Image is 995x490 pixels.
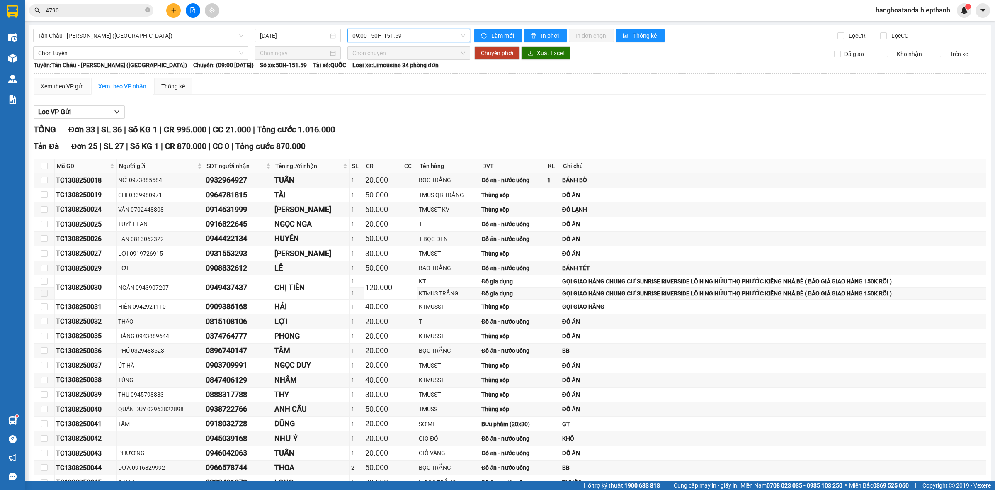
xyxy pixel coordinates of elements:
[41,82,83,91] div: Xem theo VP gửi
[351,289,363,298] div: 1
[351,390,363,399] div: 1
[365,174,400,186] div: 20.000
[274,262,348,274] div: LỄ
[204,388,273,402] td: 0888317788
[204,314,273,329] td: 0815108106
[204,417,273,431] td: 0918032728
[8,54,17,63] img: warehouse-icon
[562,317,985,326] div: ĐỒ ĂN
[46,6,143,15] input: Tìm tên, số ĐT hoặc mã đơn
[56,375,115,385] div: TC1308250038
[417,159,480,173] th: Tên hàng
[481,302,544,311] div: Thùng xốp
[946,49,971,59] span: Trên xe
[193,61,254,70] span: Chuyến: (09:00 [DATE])
[351,317,363,326] div: 1
[351,361,363,370] div: 1
[38,47,243,59] span: Chọn tuyến
[273,261,349,275] td: LỄ
[419,361,478,370] div: TMUSST
[130,141,159,151] span: Số KG 1
[562,405,985,414] div: ĐỒ ĂN
[474,46,520,60] button: Chuyển phơi
[56,360,115,371] div: TC1308250037
[55,173,117,188] td: TC1308250018
[364,159,402,173] th: CR
[204,217,273,232] td: 0916822645
[7,5,18,18] img: logo-vxr
[562,263,985,273] div: BÁNH TÉT
[56,331,115,341] div: TC1308250035
[273,300,349,314] td: HẢI
[365,248,400,259] div: 30.000
[273,402,349,417] td: ANH CẦU
[351,302,363,311] div: 1
[365,374,400,386] div: 40.000
[55,275,117,300] td: TC1308250030
[204,202,273,217] td: 0914631999
[274,248,348,259] div: [PERSON_NAME]
[204,188,273,202] td: 0964781815
[206,218,272,230] div: 0916822645
[365,189,400,201] div: 50.000
[351,263,363,273] div: 1
[160,124,162,134] span: |
[351,234,363,244] div: 1
[273,188,349,202] td: TÀI
[965,4,971,10] sup: 1
[34,62,187,68] b: Tuyến: Tân Châu - [PERSON_NAME] ([GEOGRAPHIC_DATA])
[365,316,400,327] div: 20.000
[8,416,17,425] img: warehouse-icon
[8,95,17,104] img: solution-icon
[260,49,328,58] input: Chọn ngày
[204,344,273,358] td: 0896740147
[365,301,400,312] div: 40.000
[118,361,203,370] div: ÚT HÀ
[562,375,985,385] div: ĐỒ ĂN
[204,246,273,261] td: 0931553293
[260,31,328,40] input: 13/08/2025
[34,7,40,13] span: search
[365,262,400,274] div: 50.000
[365,330,400,342] div: 20.000
[365,359,400,371] div: 20.000
[419,249,478,258] div: TMUSST
[419,219,478,229] div: T
[204,300,273,314] td: 0909386168
[481,289,544,298] div: Đồ gia dụng
[274,316,348,327] div: LỢI
[204,173,273,188] td: 0932964927
[55,300,117,314] td: TC1308250031
[274,282,348,293] div: CHỊ TIÊN
[474,29,522,42] button: syncLàm mới
[528,50,534,57] span: download
[56,175,115,185] div: TC1308250018
[145,7,150,15] span: close-circle
[71,141,98,151] span: Đơn 25
[206,345,272,356] div: 0896740147
[206,374,272,386] div: 0847406129
[206,233,272,244] div: 0944422134
[206,316,272,327] div: 0815108106
[206,248,272,259] div: 0931553293
[118,234,203,244] div: LAN 0813062322
[56,248,115,258] div: TC1308250027
[104,141,124,151] span: SL 27
[206,204,272,215] div: 0914631999
[55,246,117,261] td: TC1308250027
[145,7,150,12] span: close-circle
[351,405,363,414] div: 1
[419,234,478,244] div: T BỌC ĐEN
[351,205,363,214] div: 1
[979,7,987,14] span: caret-down
[541,31,560,40] span: In phơi
[56,234,115,244] div: TC1308250026
[165,141,206,151] span: CR 870.000
[351,219,363,229] div: 1
[365,418,400,429] div: 20.000
[402,159,417,173] th: CC
[893,49,925,59] span: Kho nhận
[118,317,203,326] div: THẢO
[351,190,363,200] div: 1
[419,317,478,326] div: T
